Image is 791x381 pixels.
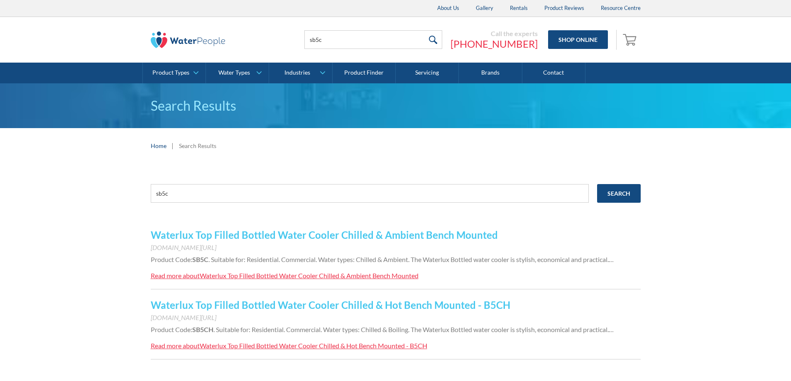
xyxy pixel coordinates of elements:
span: . Suitable for: Residential. Commercial. Water types: Chilled & Boiling. The Waterlux Bottled wat... [213,325,609,333]
a: Shop Online [548,30,608,49]
div: Read more about [151,272,200,279]
a: Open cart [621,30,641,50]
img: The Water People [151,32,225,48]
a: Servicing [396,63,459,83]
a: Product Types [143,63,206,83]
div: | [171,141,175,150]
input: Search products [304,30,442,49]
div: Product Types [152,69,189,76]
span: . Suitable for: Residential. Commercial. Water types: Chilled & Ambient. The Waterlux Bottled wat... [208,255,609,263]
div: Read more about [151,342,200,349]
div: Waterlux Top Filled Bottled Water Cooler Chilled & Ambient Bench Mounted [200,272,419,279]
div: Industries [284,69,310,76]
a: [PHONE_NUMBER] [451,38,538,50]
img: shopping cart [623,33,639,46]
a: Brands [459,63,522,83]
a: Industries [269,63,332,83]
span: Product Code: [151,255,192,263]
a: Home [151,141,167,150]
a: Waterlux Top Filled Bottled Water Cooler Chilled & Hot Bench Mounted - B5CH [151,299,510,311]
div: Waterlux Top Filled Bottled Water Cooler Chilled & Hot Bench Mounted - B5CH [200,342,427,349]
div: Water Types [218,69,250,76]
strong: SB5C [192,255,208,263]
span: … [609,255,614,263]
div: Call the experts [451,29,538,38]
input: e.g. chilled water cooler [151,184,589,203]
span: … [609,325,614,333]
a: Read more aboutWaterlux Top Filled Bottled Water Cooler Chilled & Ambient Bench Mounted [151,271,419,281]
div: [DOMAIN_NAME][URL] [151,243,641,252]
div: [DOMAIN_NAME][URL] [151,313,641,323]
a: Waterlux Top Filled Bottled Water Cooler Chilled & Ambient Bench Mounted [151,229,498,241]
h1: Search Results [151,96,641,116]
input: Search [597,184,641,203]
a: Contact [522,63,585,83]
a: Read more aboutWaterlux Top Filled Bottled Water Cooler Chilled & Hot Bench Mounted - B5CH [151,341,427,351]
span: Product Code: [151,325,192,333]
strong: SB5CH [192,325,213,333]
div: Search Results [179,141,216,150]
a: Product Finder [333,63,396,83]
a: Water Types [206,63,269,83]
